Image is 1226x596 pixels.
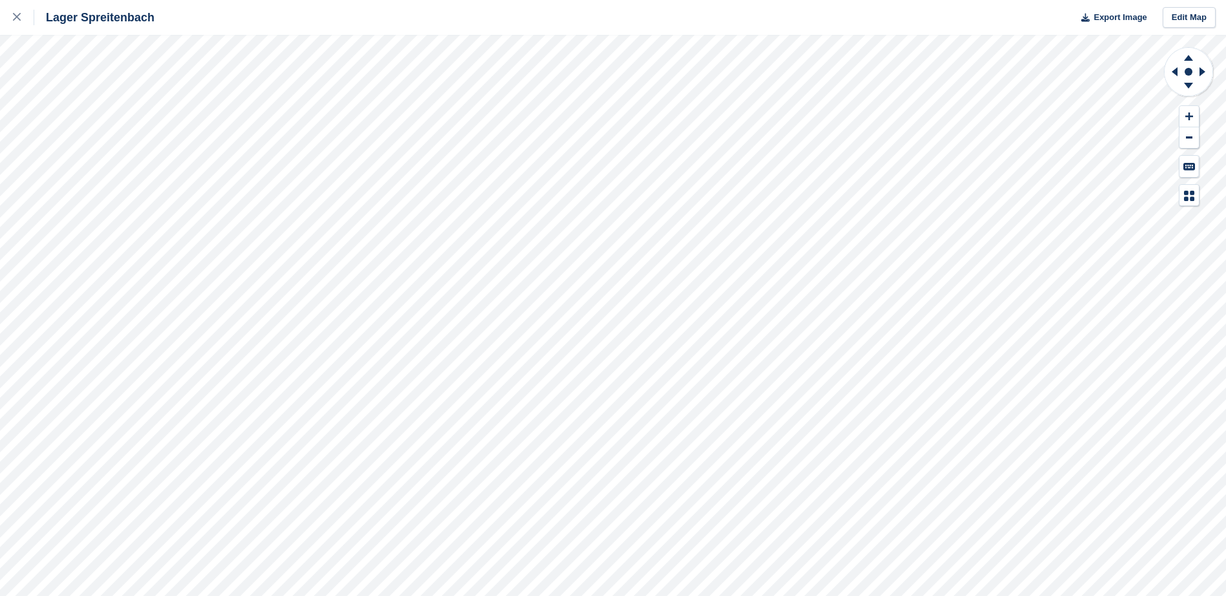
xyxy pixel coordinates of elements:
[1179,106,1199,127] button: Zoom In
[1179,185,1199,206] button: Map Legend
[1163,7,1216,28] a: Edit Map
[1179,127,1199,149] button: Zoom Out
[1179,156,1199,177] button: Keyboard Shortcuts
[1094,11,1147,24] span: Export Image
[1073,7,1147,28] button: Export Image
[34,10,154,25] div: Lager Spreitenbach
